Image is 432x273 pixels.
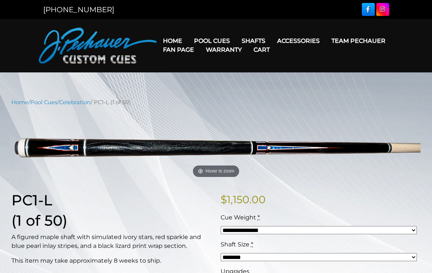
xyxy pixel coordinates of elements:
[188,31,235,50] a: Pool Cues
[11,112,421,180] a: Hover to zoom
[11,256,212,265] p: This item may take approximately 8 weeks to ship.
[11,233,212,250] p: A figured maple shaft with simulated ivory stars, red sparkle and blue pearl inlay stripes, and a...
[11,112,421,180] img: PC1-L.png
[59,99,91,106] a: Celebration
[157,31,188,50] a: Home
[325,31,391,50] a: Team Pechauer
[221,214,256,221] span: Cue Weight
[200,40,247,59] a: Warranty
[235,31,271,50] a: Shafts
[221,241,249,248] span: Shaft Size
[30,99,57,106] a: Pool Cues
[11,212,212,229] h1: (1 of 50)
[271,31,325,50] a: Accessories
[43,5,114,14] a: [PHONE_NUMBER]
[221,193,266,206] bdi: 1,150.00
[39,28,157,64] img: Pechauer Custom Cues
[11,99,28,106] a: Home
[221,193,227,206] span: $
[251,241,253,248] abbr: required
[258,214,260,221] abbr: required
[247,40,275,59] a: Cart
[157,40,200,59] a: Fan Page
[11,192,212,209] h1: PC1-L
[11,98,421,106] nav: Breadcrumb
